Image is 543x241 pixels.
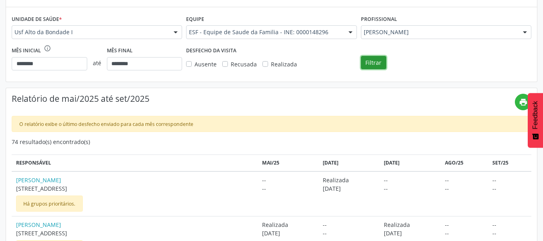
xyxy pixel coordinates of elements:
span: Realizada [262,220,315,229]
div: set/25 [492,159,527,167]
div: O relatório exibe o último desfecho enviado para cada mês correspondente [12,116,531,132]
span: -- [262,176,315,184]
div: [DATE] [323,159,375,167]
span: Ausente [195,60,217,68]
button: Feedback - Mostrar pesquisa [528,93,543,148]
span: -- [492,184,527,193]
span: ESF - Equipe de Saude da Familia - INE: 0000148296 [189,28,340,36]
a: [PERSON_NAME] [16,176,254,184]
div: [DATE] [384,159,436,167]
span: [DATE] [323,184,375,193]
span: Recusada [231,60,257,68]
label: Profissional [361,13,397,25]
span: -- [323,229,375,237]
span: Realizada [323,176,375,184]
span: [DATE] [384,229,436,237]
span: -- [492,220,527,229]
span: [DATE] [262,229,315,237]
span: Realizada [384,220,436,229]
span: -- [384,176,436,184]
a: [PERSON_NAME] [16,220,254,229]
label: Mês final [107,45,133,57]
label: Unidade de saúde [12,13,62,25]
span: -- [323,220,375,229]
div: mai/25 [262,159,315,167]
span: -- [445,220,484,229]
div: 74 resultado(s) encontrado(s) [12,138,531,146]
span: -- [445,229,484,237]
div: O intervalo deve ser de no máximo 6 meses [44,45,51,57]
div: ago/25 [445,159,484,167]
span: Usf Alto da Bondade I [14,28,166,36]
div: Responsável [16,159,254,167]
button: print [515,94,531,110]
span: -- [492,176,527,184]
i: info_outline [44,45,51,52]
span: -- [445,184,484,193]
div: Há grupos prioritários. [16,196,83,212]
label: Equipe [186,13,204,25]
span: até [87,53,107,73]
button: Filtrar [361,56,386,70]
h4: Relatório de mai/2025 até set/2025 [12,94,515,104]
label: DESFECHO DA VISITA [186,45,236,57]
span: [PERSON_NAME] [364,28,515,36]
label: Mês inicial [12,45,41,57]
span: Feedback [532,101,539,129]
span: [STREET_ADDRESS] [16,184,254,193]
span: -- [445,176,484,184]
span: Realizada [271,60,297,68]
span: [STREET_ADDRESS] [16,229,254,237]
span: -- [384,184,436,193]
i: print [519,98,528,107]
span: -- [262,184,315,193]
span: -- [492,229,527,237]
